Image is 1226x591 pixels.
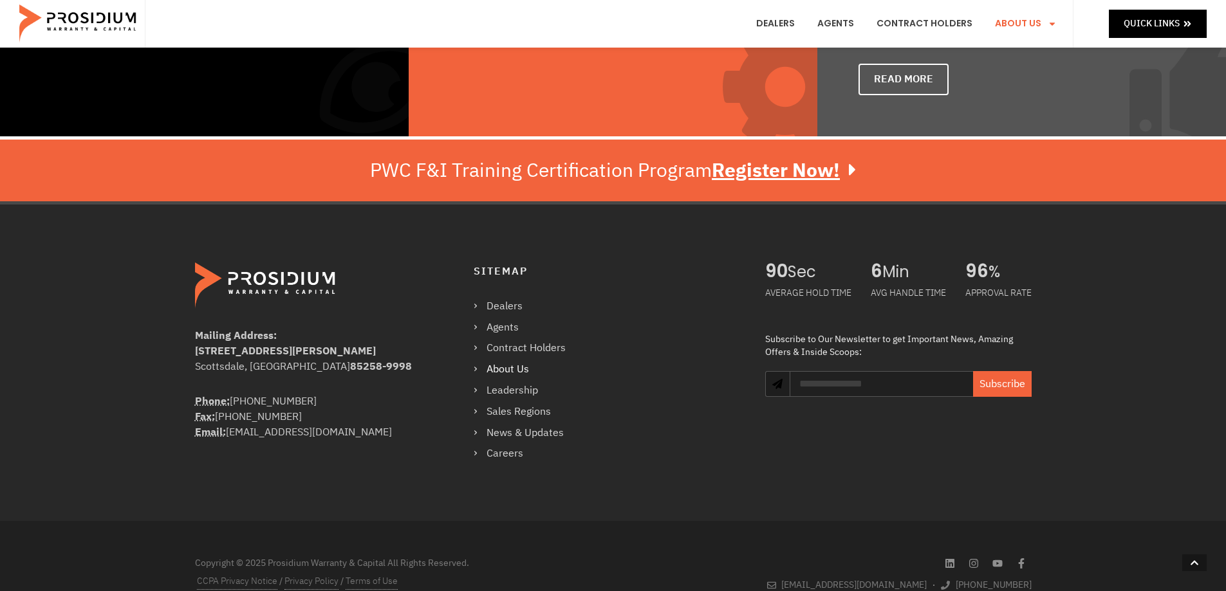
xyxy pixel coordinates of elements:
[474,403,579,421] a: Sales Regions
[195,424,226,440] abbr: Email Address
[195,556,607,570] div: Copyright © 2025 Prosidium Warranty & Capital All Rights Reserved.
[195,424,226,440] strong: Email:
[370,159,856,182] div: PWC F&I Training Certification Program
[474,297,579,463] nav: Menu
[788,262,851,282] span: Sec
[965,262,989,282] span: 96
[474,297,579,316] a: Dealers
[871,282,946,304] div: AVG HANDLE TIME
[980,376,1025,392] span: Subscribe
[195,343,376,359] b: [STREET_ADDRESS][PERSON_NAME]
[474,339,579,358] a: Contract Holders
[195,573,607,590] div: / /
[859,64,949,95] a: Read More
[284,573,339,590] a: Privacy Policy
[474,318,579,337] a: Agents
[197,573,277,590] a: CCPA Privacy Notice
[195,409,215,424] abbr: Fax
[712,156,840,185] u: Register Now!
[1124,15,1180,32] span: Quick Links
[195,359,422,374] div: Scottsdale, [GEOGRAPHIC_DATA]
[1109,10,1207,37] a: Quick Links
[195,394,230,409] abbr: Phone Number
[195,394,230,409] strong: Phone:
[474,444,579,463] a: Careers
[765,282,851,304] div: AVERAGE HOLD TIME
[965,282,1032,304] div: APPROVAL RATE
[882,262,946,282] span: Min
[474,381,579,400] a: Leadership
[765,262,788,282] span: 90
[874,70,933,89] span: Read More
[989,262,1032,282] span: %
[474,360,579,379] a: About Us
[195,394,422,440] div: [PHONE_NUMBER] [PHONE_NUMBER] [EMAIL_ADDRESS][DOMAIN_NAME]
[350,359,412,374] b: 85258-9998
[474,262,739,281] h4: Sitemap
[973,371,1032,397] button: Subscribe
[346,573,398,590] a: Terms of Use
[790,371,1031,410] form: Newsletter Form
[195,328,277,343] b: Mailing Address:
[195,409,215,424] strong: Fax:
[474,424,579,442] a: News & Updates
[765,333,1031,358] div: Subscribe to Our Newsletter to get Important News, Amazing Offers & Inside Scoops:
[871,262,882,282] span: 6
